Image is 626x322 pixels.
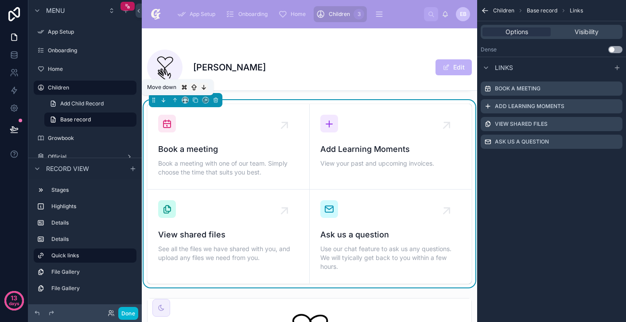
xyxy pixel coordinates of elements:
[48,84,131,91] label: Children
[310,190,472,283] a: Ask us a questionUse our chat feature to ask us any questions. We will tyically get back to you w...
[276,6,312,22] a: Home
[223,6,274,22] a: Onboarding
[51,285,133,292] label: File Gallery
[354,9,364,19] div: 3
[48,135,135,142] label: Growbook
[158,229,299,241] span: View shared files
[495,85,540,92] label: Book a meeting
[495,138,549,145] label: Ask us a question
[34,131,136,145] a: Growbook
[310,104,472,190] a: Add Learning MomentsView your past and upcoming invoices.
[575,27,599,36] span: Visibility
[460,11,467,18] span: eB
[48,47,135,54] label: Onboarding
[149,7,163,21] img: App logo
[493,7,514,14] span: Children
[60,116,91,123] span: Base record
[34,81,136,95] a: Children
[291,11,306,18] span: Home
[44,113,136,127] a: Base record
[9,297,19,310] p: days
[51,203,133,210] label: Highlights
[495,63,513,72] span: Links
[51,252,129,259] label: Quick links
[481,46,497,53] label: Dense
[238,11,268,18] span: Onboarding
[48,153,122,160] label: Official
[34,25,136,39] a: App Setup
[170,4,424,24] div: scrollable content
[46,164,89,173] span: Record view
[48,28,135,35] label: App Setup
[320,159,461,168] span: View your past and upcoming invoices.
[320,244,461,271] span: Use our chat feature to ask us any questions. We will tyically get back to you within a few hours.
[158,143,299,155] span: Book a meeting
[147,84,176,91] span: Move down
[34,150,136,164] a: Official
[495,103,564,110] label: Add Learning Moments
[158,244,299,262] span: See all the files we have shared with you, and upload any files we need from you.
[118,307,138,320] button: Done
[60,100,104,107] span: Add Child Record
[51,268,133,275] label: File Gallery
[435,59,472,75] button: Edit
[51,219,133,226] label: Details
[34,62,136,76] a: Home
[51,186,133,194] label: Stages
[505,27,528,36] span: Options
[495,120,548,128] label: View shared files
[34,43,136,58] a: Onboarding
[320,143,461,155] span: Add Learning Moments
[329,11,350,18] span: Children
[190,11,215,18] span: App Setup
[148,190,310,283] a: View shared filesSee all the files we have shared with you, and upload any files we need from you.
[46,6,65,15] span: Menu
[570,7,583,14] span: Links
[28,179,142,304] div: scrollable content
[48,66,135,73] label: Home
[175,6,222,22] a: App Setup
[158,159,299,177] span: Book a meeting with one of our team. Simply choose the time that suits you best.
[314,6,367,22] a: Children3
[527,7,557,14] span: Base record
[44,97,136,111] a: Add Child Record
[11,294,17,303] p: 13
[51,236,133,243] label: Details
[193,61,266,74] h1: [PERSON_NAME]
[148,104,310,190] a: Book a meetingBook a meeting with one of our team. Simply choose the time that suits you best.
[320,229,461,241] span: Ask us a question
